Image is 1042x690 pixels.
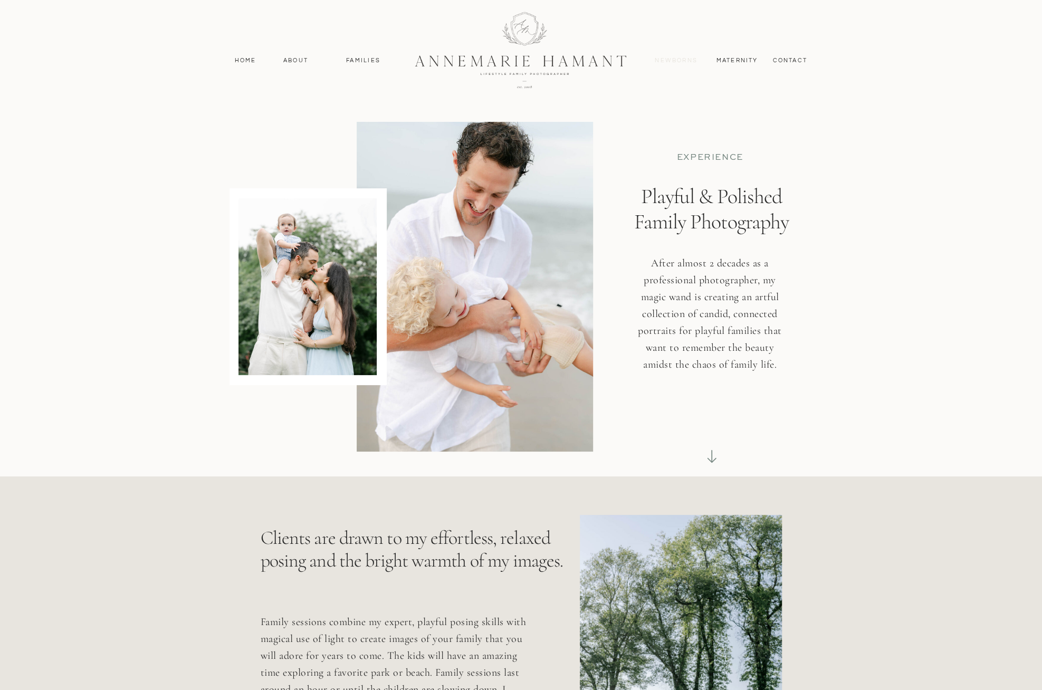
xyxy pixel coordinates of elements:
a: MAternity [716,56,757,65]
a: Families [340,56,387,65]
p: Clients are drawn to my effortless, relaxed posing and the bright warmth of my images. [261,526,567,601]
a: Home [230,56,261,65]
a: contact [767,56,813,65]
a: About [281,56,311,65]
p: EXPERIENCE [645,152,775,163]
a: Newborns [651,56,702,65]
h1: Playful & Polished Family Photography [626,184,798,280]
h3: After almost 2 decades as a professional photographer, my magic wand is creating an artful collec... [633,255,788,390]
